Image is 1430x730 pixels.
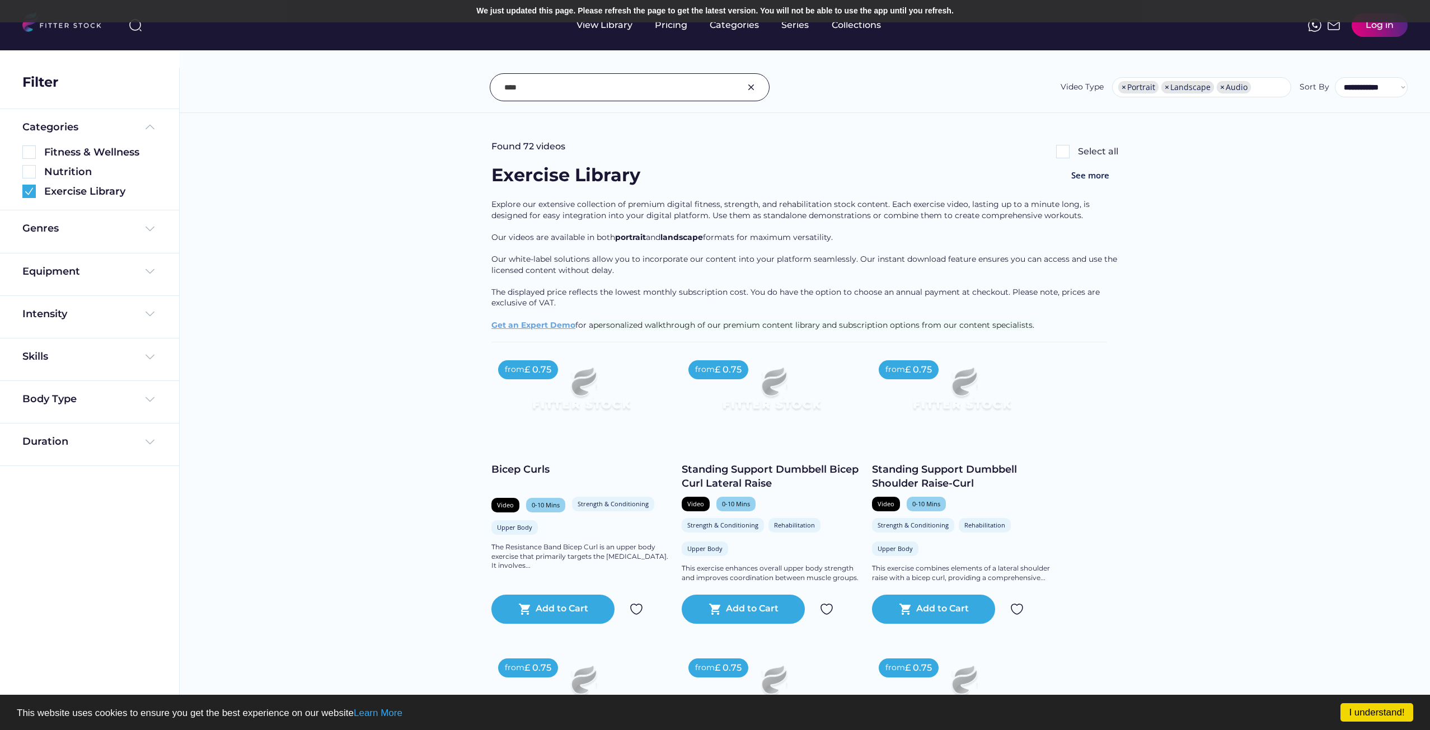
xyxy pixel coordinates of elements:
div: This exercise enhances overall upper body strength and improves coordination between muscle groups. [682,564,861,583]
div: Equipment [22,265,80,279]
div: £ 0.75 [524,662,551,674]
div: Rehabilitation [964,521,1005,529]
img: Frame%20%284%29.svg [143,222,157,236]
div: 0-10 Mins [722,500,750,508]
span: formats for maximum versatility. [703,232,833,242]
span: × [1165,83,1169,91]
img: Frame%2079%20%281%29.svg [890,354,1033,434]
img: Frame%20%284%29.svg [143,435,157,449]
div: Fitness & Wellness [44,145,157,159]
li: Portrait [1118,81,1159,93]
div: £ 0.75 [524,364,551,376]
div: Exercise Library [44,185,157,199]
div: Nutrition [44,165,157,179]
a: I understand! [1340,703,1413,722]
img: Group%201000002360.svg [22,185,36,198]
div: £ 0.75 [715,662,742,674]
div: from [505,364,524,375]
button: See more [1062,163,1118,188]
div: for a [491,199,1118,342]
span: landscape [660,232,703,242]
div: Filter [22,73,58,92]
div: Duration [22,435,68,449]
button: shopping_cart [899,602,912,616]
span: × [1220,83,1225,91]
span: personalized walkthrough of our premium content library and subscription options from our content... [593,320,1034,330]
div: Video Type [1061,82,1104,93]
div: Upper Body [878,544,913,553]
img: Group%201000002324.svg [820,602,833,616]
div: Video [687,500,704,508]
div: from [885,662,905,674]
div: £ 0.75 [715,364,742,376]
span: × [1122,83,1126,91]
div: View Library [576,19,632,31]
div: Upper Body [497,523,532,531]
div: Standing Support Dumbbell Shoulder Raise-Curl [872,463,1051,491]
img: Frame%20%284%29.svg [143,265,157,278]
img: Rectangle%205126.svg [22,145,36,159]
div: Categories [22,120,78,134]
p: This website uses cookies to ensure you get the best experience on our website [17,708,1413,718]
span: Our videos are available in both [491,232,615,242]
div: Add to Cart [916,602,969,616]
img: Frame%2079%20%281%29.svg [509,354,653,434]
a: Learn More [354,708,402,718]
div: Genres [22,222,59,236]
img: LOGO.svg [22,12,111,35]
div: Found 72 videos [491,140,565,153]
li: Landscape [1161,81,1214,93]
div: £ 0.75 [905,364,932,376]
div: Series [781,19,809,31]
img: Frame%20%284%29.svg [143,307,157,321]
div: Body Type [22,392,77,406]
div: Select all [1078,145,1118,158]
span: Our white-label solutions allow you to incorporate our content into your platform seamlessly. Our... [491,254,1119,275]
div: Rehabilitation [774,521,815,529]
div: Strength & Conditioning [687,521,758,529]
div: Exercise Library [491,163,640,188]
img: Rectangle%205126.svg [22,165,36,178]
div: Standing Support Dumbbell Bicep Curl Lateral Raise [682,463,861,491]
div: 0-10 Mins [912,500,940,508]
div: Pricing [655,19,687,31]
span: Explore our extensive collection of premium digital fitness, strength, and rehabilitation stock c... [491,199,1092,220]
div: The Resistance Band Bicep Curl is an upper body exercise that primarily targets the [MEDICAL_DATA... [491,543,671,571]
span: The displayed price reflects the lowest monthly subscription cost. You do have the option to choo... [491,287,1102,308]
div: Intensity [22,307,67,321]
div: from [695,662,715,674]
iframe: chat widget [1383,685,1419,719]
button: shopping_cart [709,602,722,616]
div: from [695,364,715,375]
a: Get an Expert Demo [491,320,575,330]
div: Categories [710,19,759,31]
img: Frame%2051.svg [1327,18,1340,32]
div: Skills [22,350,50,364]
img: Frame%20%284%29.svg [143,350,157,364]
div: Upper Body [687,544,723,553]
li: Audio [1217,81,1251,93]
img: Group%201000002324.svg [1010,602,1024,616]
text: shopping_cart [518,602,532,616]
div: Strength & Conditioning [878,521,949,529]
div: Video [497,501,514,509]
img: search-normal%203.svg [129,18,142,32]
img: Frame%20%284%29.svg [143,393,157,406]
div: 0-10 Mins [532,501,560,509]
img: Frame%20%285%29.svg [143,120,157,134]
div: Add to Cart [536,602,588,616]
div: Collections [832,19,881,31]
div: £ 0.75 [905,662,932,674]
div: Video [878,500,894,508]
div: Sort By [1300,82,1329,93]
div: Add to Cart [726,602,779,616]
span: portrait [615,232,646,242]
div: from [505,662,524,674]
div: from [885,364,905,375]
img: Frame%2079%20%281%29.svg [700,354,843,434]
img: meteor-icons_whatsapp%20%281%29.svg [1308,18,1321,32]
span: and [646,232,660,242]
